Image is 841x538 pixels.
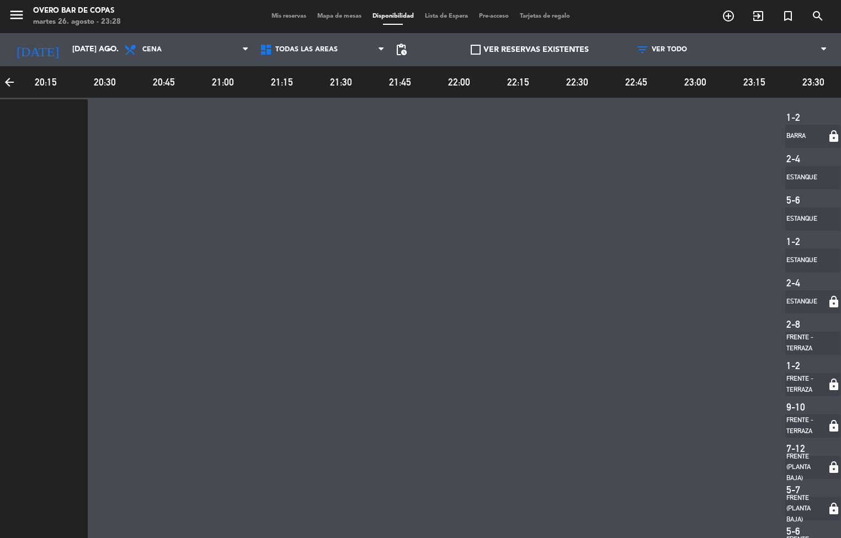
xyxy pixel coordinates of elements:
span: 23:15 [726,74,782,90]
span: Mapa de mesas [312,13,367,19]
span: Todas las áreas [275,46,338,54]
i: exit_to_app [752,9,765,23]
i: add_circle_outline [722,9,735,23]
div: Estanque [786,255,825,266]
span: 21:00 [195,74,251,90]
div: 2-8 [786,318,814,330]
span: 21:30 [313,74,369,90]
span: 23:30 [785,74,841,90]
i: [DATE] [8,38,67,62]
span: 20:30 [77,74,132,90]
button: menu [8,7,25,27]
span: 22:00 [431,74,487,90]
span: VER TODO [652,46,687,54]
span: 21:45 [372,74,428,90]
i: lock [824,461,840,474]
div: Estanque [786,214,825,225]
i: search [811,9,824,23]
i: arrow_drop_down [103,43,116,56]
div: 1-2 [786,360,814,371]
span: Pre-acceso [473,13,514,19]
div: 5-6 [786,525,814,537]
span: Tarjetas de regalo [514,13,576,19]
i: menu [8,7,25,23]
div: Frente - Terraza [786,374,824,395]
i: lock [824,295,840,308]
div: Estanque [786,296,824,307]
label: VER RESERVAS EXISTENTES [471,44,589,56]
div: 5-7 [786,484,814,496]
span: 20:45 [136,74,191,90]
i: lock [824,419,840,433]
span: 21:15 [254,74,310,90]
div: 7-12 [786,443,814,454]
span: 22:15 [490,74,546,90]
div: Overo Bar de Copas [33,6,121,17]
div: Frente (Planta baja) [786,451,824,484]
span: 20:15 [18,74,73,90]
span: 23:00 [667,74,723,90]
div: 1-2 [786,111,814,123]
span: pending_actions [395,43,408,56]
i: lock [824,130,840,143]
div: 5-6 [786,194,814,206]
span: Lista de Espera [419,13,473,19]
div: martes 26. agosto - 23:28 [33,17,121,28]
div: Frente - Terraza [786,415,824,436]
div: Estanque [786,172,825,183]
div: 2-4 [786,153,814,164]
span: Disponibilidad [367,13,419,19]
span: Cena [142,46,162,54]
div: Frente - Terraza [786,332,825,354]
span: Mis reservas [266,13,312,19]
span: 22:30 [549,74,605,90]
i: turned_in_not [781,9,795,23]
div: 9-10 [786,401,814,413]
div: 2-4 [786,277,814,289]
div: Frente (Planta baja) [786,493,824,525]
span: 22:45 [608,74,664,90]
div: Barra [786,131,824,142]
div: 1-2 [786,236,814,247]
i: lock [824,502,840,515]
i: lock [824,378,840,391]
